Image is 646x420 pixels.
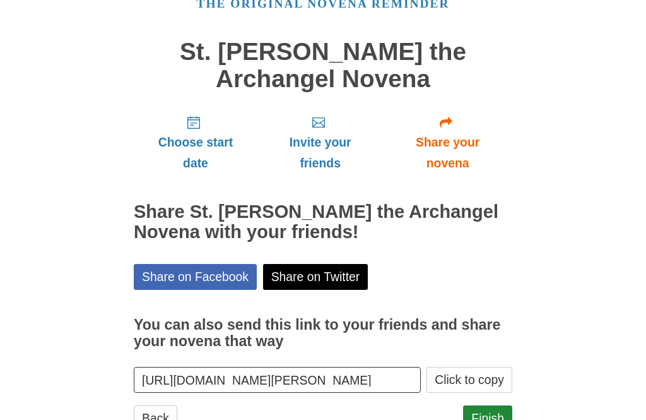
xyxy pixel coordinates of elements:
a: Share on Facebook [134,264,257,290]
a: Invite your friends [257,105,383,180]
a: Share on Twitter [263,264,368,290]
h1: St. [PERSON_NAME] the Archangel Novena [134,39,512,92]
span: Choose start date [146,132,245,174]
a: Share your novena [383,105,512,180]
h3: You can also send this link to your friends and share your novena that way [134,317,512,349]
a: Choose start date [134,105,257,180]
h2: Share St. [PERSON_NAME] the Archangel Novena with your friends! [134,202,512,243]
span: Share your novena [396,132,500,174]
span: Invite your friends [270,132,370,174]
button: Click to copy [426,367,512,393]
